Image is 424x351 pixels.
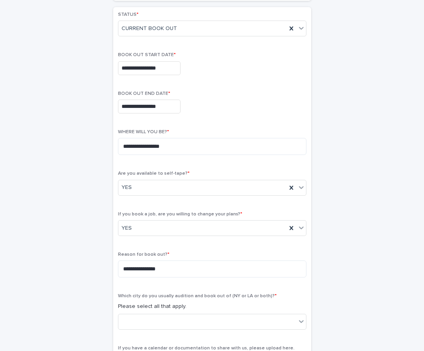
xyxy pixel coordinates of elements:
[118,302,306,311] p: Please select all that apply.
[118,130,169,134] span: WHERE WILL YOU BE?
[118,171,190,176] span: Are you available to self-tape?
[122,25,177,33] span: CURRENT BOOK OUT
[118,294,277,298] span: Which city do you usually audition and book out of (NY or LA or both)?
[118,212,242,217] span: If you book a job, are you willing to change your plans?
[118,53,176,57] span: BOOK OUT START DATE
[118,91,170,96] span: BOOK OUT END DATE
[118,12,139,17] span: STATUS
[122,183,132,192] span: YES
[118,252,169,257] span: Reason for book out?
[118,346,295,351] span: If you have a calendar or documentation to share with us, please upload here.
[122,224,132,232] span: YES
